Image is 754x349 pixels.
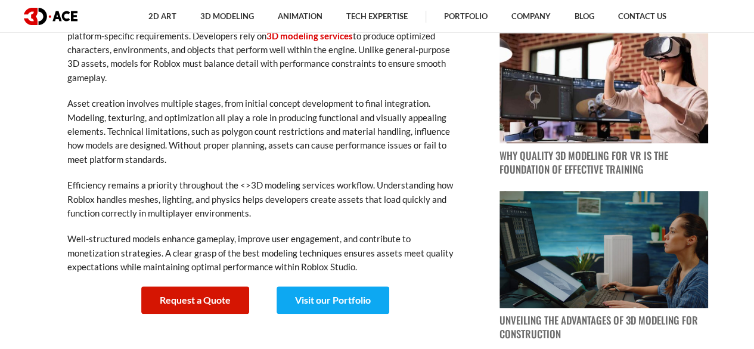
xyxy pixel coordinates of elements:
[499,149,708,177] p: Why Quality 3D Modeling for VR Is the Foundation of Effective Training
[499,26,708,177] a: blog post image Why Quality 3D Modeling for VR Is the Foundation of Effective Training
[499,191,708,342] a: blog post image Unveiling the Advantages of 3D Modeling for Construction
[499,191,708,308] img: blog post image
[67,15,461,85] p: Creating high-quality assets for Roblox requires a structured approach and an understanding of pl...
[24,8,77,25] img: logo dark
[67,178,461,220] p: Efficiency remains a priority throughout the <>3D modeling services workflow. Understanding how R...
[141,286,249,314] a: Request a Quote
[499,26,708,143] img: blog post image
[499,314,708,341] p: Unveiling the Advantages of 3D Modeling for Construction
[67,97,461,166] p: Asset creation involves multiple stages, from initial concept development to final integration. M...
[266,30,353,41] a: 3D modeling services
[67,232,461,274] p: Well-structured models enhance gameplay, improve user engagement, and contribute to monetization ...
[277,286,389,314] a: Visit our Portfolio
